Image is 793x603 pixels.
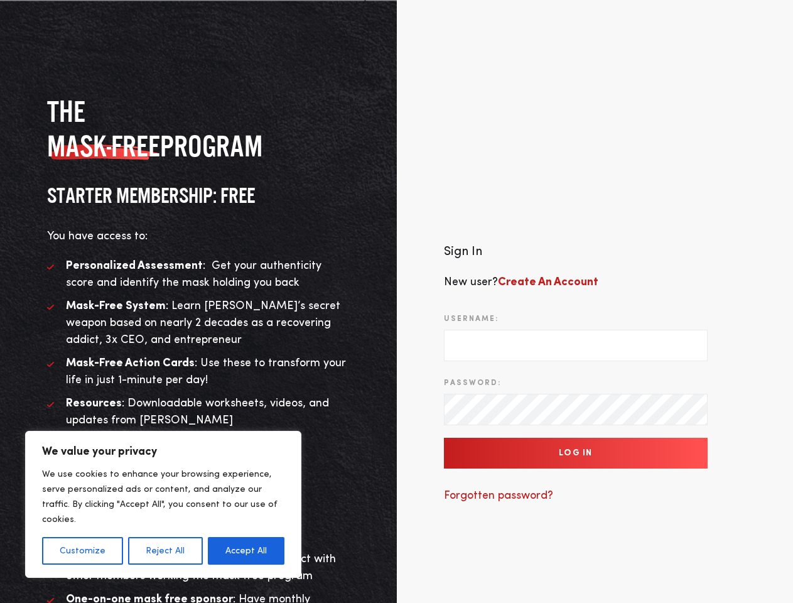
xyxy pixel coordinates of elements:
[444,246,482,258] span: Sign In
[444,313,499,325] label: Username:
[498,276,598,288] a: Create An Account
[66,260,321,288] span: : Get your authenticity score and identify the mask holding you back
[66,300,340,345] span: : Learn [PERSON_NAME]’s secret weapon based on nearly 2 decades as a recovering addict, 3x CEO, a...
[42,467,284,527] p: We use cookies to enhance your browsing experience, serve personalized ads or content, and analyz...
[66,260,203,271] strong: Personalized Assessment
[42,444,284,459] p: We value your privacy
[444,378,501,389] label: Password:
[66,300,166,312] strong: Mask-Free System
[66,398,122,409] strong: Resources
[66,357,195,369] strong: Mask-Free Action Cards
[47,228,350,245] p: You have access to:
[47,94,350,163] h2: The program
[444,490,553,501] a: Forgotten password?
[47,182,350,209] h3: STARTER MEMBERSHIP: FREE
[444,438,708,469] input: Log In
[47,129,160,163] span: MASK-FREE
[128,537,202,565] button: Reject All
[66,357,346,386] span: : Use these to transform your life in just 1-minute per day!
[42,537,123,565] button: Customize
[25,431,301,578] div: We value your privacy
[444,276,598,288] span: New user?
[66,398,329,426] span: : Downloadable worksheets, videos, and updates from [PERSON_NAME]
[208,537,284,565] button: Accept All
